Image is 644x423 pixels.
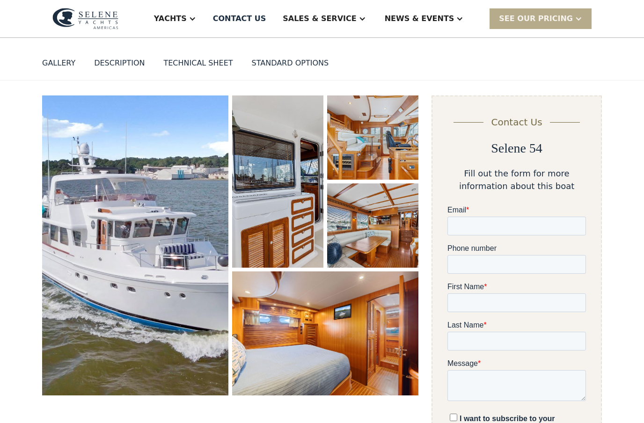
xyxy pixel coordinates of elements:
[283,13,356,24] div: Sales & Service
[154,13,187,24] div: Yachts
[232,95,323,268] a: open lightbox
[499,13,573,24] div: SEE Our Pricing
[385,13,454,24] div: News & EVENTS
[94,58,145,69] div: DESCRIPTION
[491,140,542,156] h2: Selene 54
[327,183,418,268] a: open lightbox
[213,13,266,24] div: Contact US
[163,58,233,73] a: TECHNICAL SHEET
[94,58,145,73] a: DESCRIPTION
[490,8,592,29] div: SEE Our Pricing
[232,271,418,395] a: open lightbox
[42,58,75,69] div: GALLERY
[52,8,118,29] img: logo
[447,167,586,192] div: Fill out the form for more information about this boat
[163,58,233,69] div: TECHNICAL SHEET
[42,95,228,395] a: open lightbox
[42,58,75,73] a: GALLERY
[327,95,418,180] a: open lightbox
[252,58,329,73] a: STANDARD OPTIONS
[252,58,329,69] div: STANDARD OPTIONS
[491,115,542,129] div: Contact Us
